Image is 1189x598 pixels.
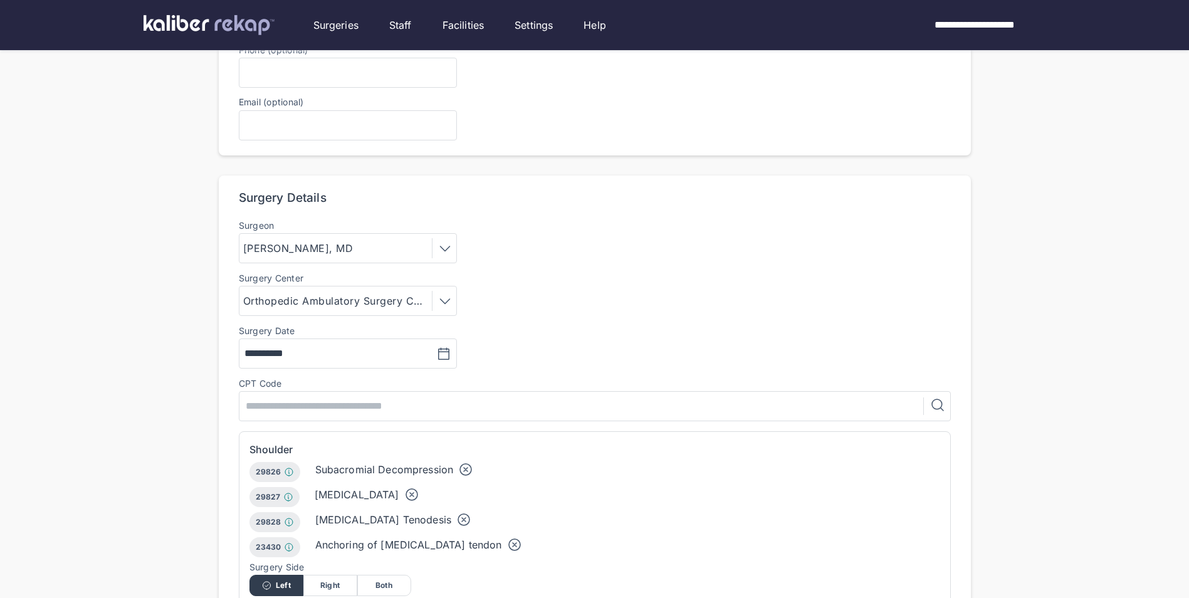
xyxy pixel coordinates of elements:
input: MM/DD/YYYY [244,346,340,361]
div: Anchoring of [MEDICAL_DATA] tendon [315,537,502,552]
div: 29826 [249,462,300,482]
img: Info.77c6ff0b.svg [284,542,294,552]
div: 29828 [249,512,300,532]
a: Help [584,18,606,33]
a: Settings [515,18,553,33]
div: Surgery Side [249,562,940,572]
img: Info.77c6ff0b.svg [284,467,294,477]
div: Orthopedic Ambulatory Surgery Center of [GEOGRAPHIC_DATA] [243,293,432,308]
label: Surgery Center [239,273,457,283]
div: [PERSON_NAME], MD [243,241,357,256]
label: Email (optional) [239,97,304,107]
img: kaliber labs logo [144,15,275,35]
a: Surgeries [313,18,359,33]
div: 29827 [249,487,300,507]
a: Staff [389,18,412,33]
div: Both [357,575,411,596]
img: Info.77c6ff0b.svg [284,517,294,527]
a: Facilities [443,18,485,33]
div: Right [303,575,357,596]
div: Surgery Details [239,191,327,206]
div: Subacromial Decompression [315,462,454,477]
div: 23430 [249,537,300,557]
div: Left [249,575,303,596]
div: Surgery Date [239,326,295,336]
div: [MEDICAL_DATA] Tenodesis [315,512,452,527]
div: Shoulder [249,442,940,457]
div: [MEDICAL_DATA] [315,487,399,502]
img: Info.77c6ff0b.svg [283,492,293,502]
div: CPT Code [239,379,951,389]
label: Surgeon [239,221,457,231]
